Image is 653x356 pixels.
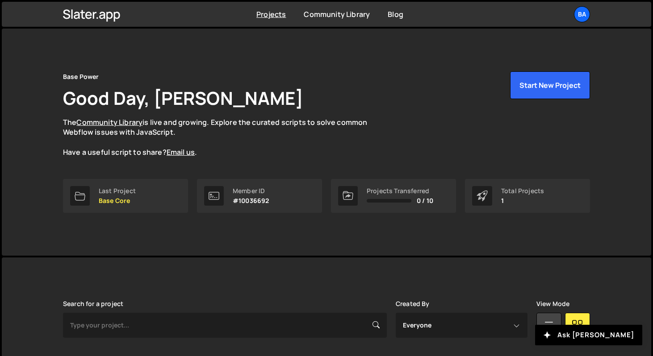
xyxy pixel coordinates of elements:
p: 1 [501,197,544,204]
a: Blog [388,9,403,19]
button: Start New Project [510,71,590,99]
input: Type your project... [63,313,387,338]
div: Total Projects [501,187,544,195]
div: Last Project [99,187,136,195]
h1: Good Day, [PERSON_NAME] [63,86,303,110]
div: Projects Transferred [367,187,433,195]
a: Ba [574,6,590,22]
p: #10036692 [233,197,269,204]
span: 0 / 10 [417,197,433,204]
div: Base Power [63,71,99,82]
a: Community Library [76,117,142,127]
a: Community Library [304,9,370,19]
p: Base Core [99,197,136,204]
a: Last Project Base Core [63,179,188,213]
button: Ask [PERSON_NAME] [535,325,642,345]
label: Search for a project [63,300,123,307]
p: The is live and growing. Explore the curated scripts to solve common Webflow issues with JavaScri... [63,117,385,157]
label: Created By [396,300,430,307]
a: Email us [167,147,195,157]
div: Member ID [233,187,269,195]
a: Projects [256,9,286,19]
label: View Mode [536,300,569,307]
